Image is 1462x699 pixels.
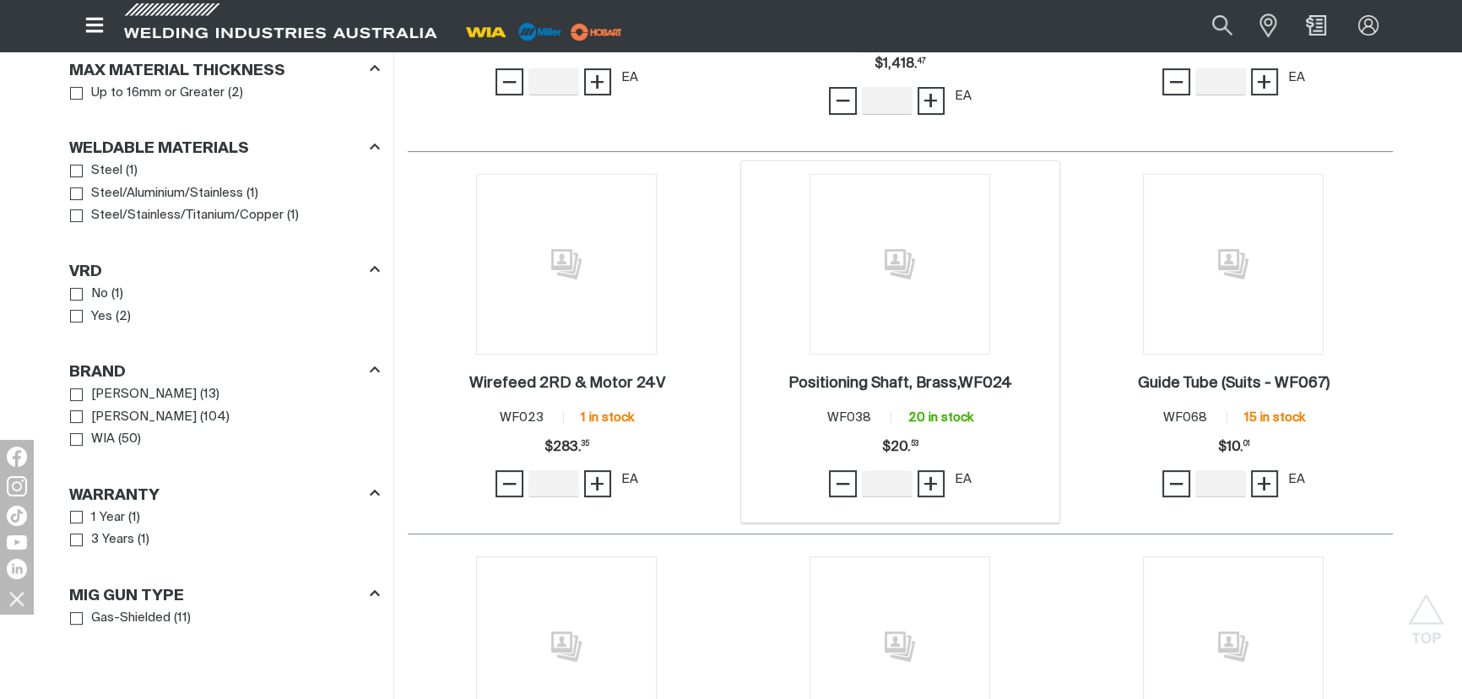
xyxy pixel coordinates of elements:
span: ( 1 ) [128,508,140,528]
span: + [1256,68,1272,96]
h3: VRD [69,263,102,282]
span: 20 in stock [908,411,973,424]
span: No [91,284,108,304]
span: − [501,469,517,498]
span: WF023 [500,411,544,424]
span: $10. [1217,431,1249,464]
div: EA [621,68,638,88]
span: ( 1 ) [111,284,123,304]
div: VRD [69,259,380,282]
span: 15 in stock [1243,411,1304,424]
span: ( 1 ) [126,161,138,181]
span: $283. [544,431,589,464]
div: EA [955,87,972,106]
span: Up to 16mm or Greater [91,84,225,103]
a: [PERSON_NAME] [70,406,197,429]
h3: MIG Gun Type [69,587,184,606]
sup: 35 [582,441,589,447]
span: ( 2 ) [116,307,131,327]
a: Guide Tube (Suits - WF067) [1138,374,1329,393]
div: Price [1217,431,1249,464]
span: + [589,469,605,498]
h2: Guide Tube (Suits - WF067) [1138,376,1329,391]
img: miller [566,19,627,45]
span: Steel/Stainless/Titanium/Copper [91,206,284,225]
span: ( 1 ) [287,206,299,225]
ul: Weldable Materials [70,160,379,227]
ul: Max Material Thickness [70,82,379,105]
span: WF068 [1162,411,1206,424]
span: ( 1 ) [246,184,258,203]
img: LinkedIn [7,559,27,579]
span: ( 1 ) [138,530,149,550]
a: 3 Years [70,528,134,551]
span: + [923,86,939,115]
span: − [835,86,851,115]
span: ( 50 ) [118,430,141,449]
div: Price [882,431,918,464]
span: + [589,68,605,96]
img: No image for this product [476,174,657,355]
div: Warranty [69,483,380,506]
div: MIG Gun Type [69,583,380,606]
span: Steel [91,161,122,181]
a: Steel [70,160,122,182]
a: Wirefeed 2RD & Motor 24V [468,374,664,393]
img: YouTube [7,535,27,550]
sup: 47 [918,58,926,65]
a: miller [566,25,627,38]
span: ( 104 ) [200,408,230,427]
a: Yes [70,306,112,328]
span: Yes [91,307,112,327]
a: Shopping cart (0 product(s)) [1302,15,1329,35]
h3: Weldable Materials [69,139,249,159]
a: Gas-Shielded [70,607,171,630]
span: 1 Year [91,508,125,528]
a: No [70,283,108,306]
span: − [501,68,517,96]
span: + [923,469,939,498]
a: Steel/Stainless/Titanium/Copper [70,204,284,227]
span: WIA [91,430,115,449]
img: hide socials [3,584,31,613]
span: Steel/Aluminium/Stainless [91,184,243,203]
span: ( 11 ) [174,609,191,628]
img: Instagram [7,476,27,496]
a: 1 Year [70,507,125,529]
span: [PERSON_NAME] [91,408,197,427]
div: Max Material Thickness [69,58,380,81]
img: No image for this product [1143,174,1324,355]
span: [PERSON_NAME] [91,385,197,404]
a: Up to 16mm or Greater [70,82,225,105]
a: Steel/Aluminium/Stainless [70,182,243,205]
div: Brand [69,360,380,383]
span: $1,418. [874,47,926,81]
a: WIA [70,428,115,451]
ul: VRD [70,283,379,328]
img: Facebook [7,447,27,467]
h3: Max Material Thickness [69,62,285,81]
div: EA [955,470,972,490]
h2: Positioning Shaft, Brass,WF024 [788,376,1012,391]
a: [PERSON_NAME] [70,383,197,406]
ul: Brand [70,383,379,451]
input: Product name or item number... [1172,7,1250,45]
span: + [1256,469,1272,498]
sup: 01 [1243,441,1249,447]
span: − [835,469,851,498]
div: EA [1288,470,1305,490]
img: TikTok [7,506,27,526]
button: Search products [1194,7,1251,45]
img: No image for this product [810,174,990,355]
span: − [1168,469,1184,498]
h2: Wirefeed 2RD & Motor 24V [468,376,664,391]
span: WF038 [827,411,871,424]
span: Gas-Shielded [91,609,171,628]
div: EA [621,470,638,490]
div: Price [544,431,589,464]
h3: Brand [69,363,126,382]
ul: Warranty [70,507,379,551]
div: Price [874,47,926,81]
span: 3 Years [91,530,134,550]
span: 1 in stock [581,411,634,424]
